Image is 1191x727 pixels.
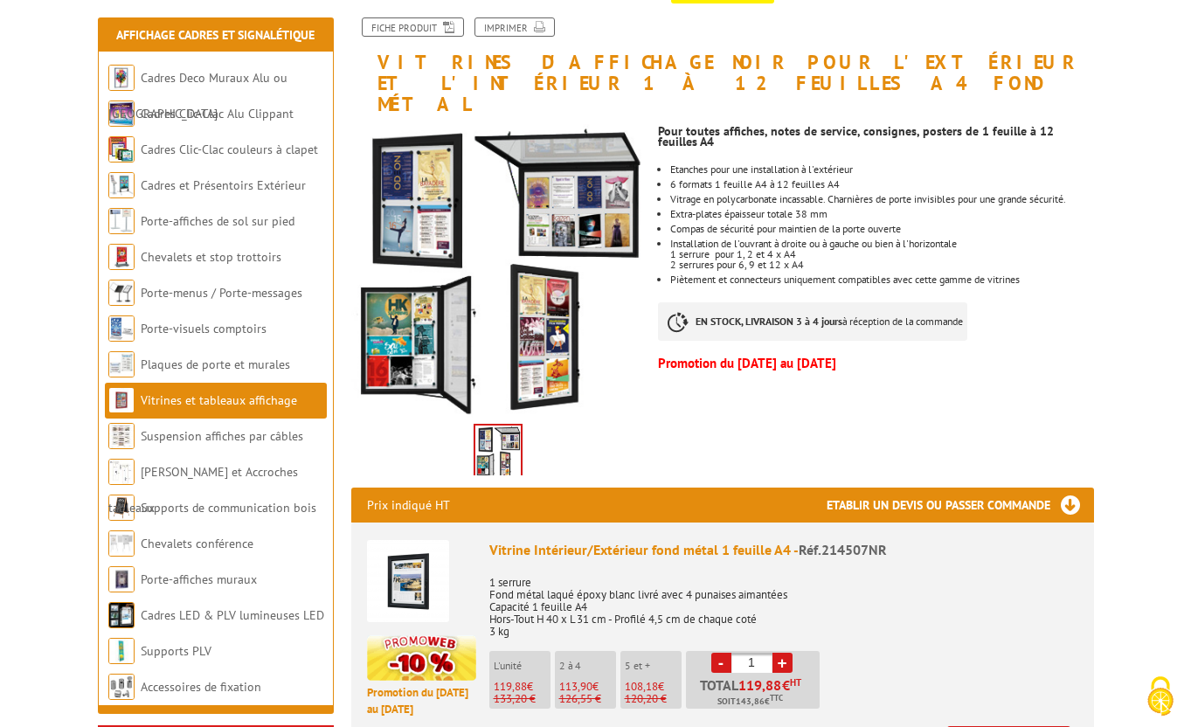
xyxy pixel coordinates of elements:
[658,358,1093,369] p: Promotion du [DATE] au [DATE]
[108,674,135,700] img: Accessoires de fixation
[367,540,449,622] img: Vitrine Intérieur/Extérieur fond métal 1 feuille A4
[1139,675,1182,718] img: Cookies (fenêtre modale)
[670,179,1093,190] div: 6 formats 1 feuille A4 à 12 feuilles A4
[1130,668,1191,727] button: Cookies (fenêtre modale)
[108,423,135,449] img: Suspension affiches par câbles
[141,607,324,623] a: Cadres LED & PLV lumineuses LED
[670,260,1093,270] div: 2 serrures pour 6, 9 et 12 x A4
[108,602,135,628] img: Cadres LED & PLV lumineuses LED
[108,315,135,342] img: Porte-visuels comptoirs
[696,315,842,328] strong: EN STOCK, LIVRAISON 3 à 4 jours
[108,136,135,163] img: Cadres Clic-Clac couleurs à clapet
[108,638,135,664] img: Supports PLV
[772,653,793,673] a: +
[141,643,211,659] a: Supports PLV
[559,660,616,672] p: 2 à 4
[108,208,135,234] img: Porte-affiches de sol sur pied
[108,172,135,198] img: Cadres et Présentoirs Extérieur
[670,274,1093,285] li: Piètement et connecteurs uniquement compatibles avec cette gamme de vitrines
[658,123,1054,149] span: Pour toutes affiches, notes de service, consignes, posters de 1 feuille à 12 feuilles A4
[141,357,290,372] a: Plaques de porte et murales
[494,660,550,672] p: L'unité
[141,142,318,157] a: Cadres Clic-Clac couleurs à clapet
[827,488,1094,523] h3: Etablir un devis ou passer commande
[474,17,555,37] a: Imprimer
[351,124,646,419] img: affichage_vitrines_d_affichage_affiche_interieur_exterieur_fond_metal_214511nr_214513nr_214515nr.jpg
[489,564,1078,638] p: 1 serrure Fond métal laqué époxy blanc livré avec 4 punaises aimantées Capacité 1 feuille A4 Hors...
[108,244,135,270] img: Chevalets et stop trottoirs
[670,209,1093,219] li: Extra-plates épaisseur totale 38 mm
[670,224,1093,234] li: Compas de sécurité pour maintien de la porte ouverte
[141,321,267,336] a: Porte-visuels comptoirs
[770,693,783,703] sup: TTC
[141,392,297,408] a: Vitrines et tableaux affichage
[625,660,682,672] p: 5 et +
[116,27,315,43] a: Affichage Cadres et Signalétique
[625,679,658,694] span: 108,18
[489,540,1078,560] div: Vitrine Intérieur/Extérieur fond métal 1 feuille A4 -
[494,681,550,693] p: €
[738,678,782,692] span: 119,88
[108,351,135,377] img: Plaques de porte et murales
[141,213,294,229] a: Porte-affiches de sol sur pied
[108,65,135,91] img: Cadres Deco Muraux Alu ou Bois
[670,249,1093,260] div: 1 serrure pour 1, 2 et 4 x A4
[141,106,294,121] a: Cadres Clic-Clac Alu Clippant
[790,676,801,689] sup: HT
[494,693,550,705] p: 133,20 €
[108,464,298,516] a: [PERSON_NAME] et Accroches tableaux
[367,635,476,681] img: promotion
[625,681,682,693] p: €
[559,679,592,694] span: 113,90
[670,194,1093,204] li: Vitrage en polycarbonate incassable. Charnières de porte invisibles pour une grande sécurité.
[658,302,967,341] p: à réception de la commande
[141,177,306,193] a: Cadres et Présentoirs Extérieur
[670,239,1093,249] div: Installation de l'ouvrant à droite ou à gauche ou bien à l'horizontale
[367,685,476,717] p: Promotion du [DATE] au [DATE]
[670,164,1093,175] li: Etanches pour une installation à l'extérieur
[559,681,616,693] p: €
[494,679,527,694] span: 119,88
[711,653,731,673] a: -
[475,426,521,480] img: affichage_vitrines_d_affichage_affiche_interieur_exterieur_fond_metal_214511nr_214513nr_214515nr.jpg
[108,70,287,121] a: Cadres Deco Muraux Alu ou [GEOGRAPHIC_DATA]
[690,678,820,709] p: Total
[141,500,316,516] a: Supports de communication bois
[799,541,887,558] span: Réf.214507NR
[141,679,261,695] a: Accessoires de fixation
[736,695,765,709] span: 143,86
[367,488,450,523] p: Prix indiqué HT
[141,249,281,265] a: Chevalets et stop trottoirs
[782,678,790,692] span: €
[108,530,135,557] img: Chevalets conférence
[141,571,257,587] a: Porte-affiches muraux
[717,695,783,709] span: Soit €
[625,693,682,705] p: 120,20 €
[141,285,302,301] a: Porte-menus / Porte-messages
[362,17,464,37] a: Fiche produit
[108,459,135,485] img: Cimaises et Accroches tableaux
[559,693,616,705] p: 126,55 €
[108,566,135,592] img: Porte-affiches muraux
[108,387,135,413] img: Vitrines et tableaux affichage
[108,280,135,306] img: Porte-menus / Porte-messages
[141,428,303,444] a: Suspension affiches par câbles
[141,536,253,551] a: Chevalets conférence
